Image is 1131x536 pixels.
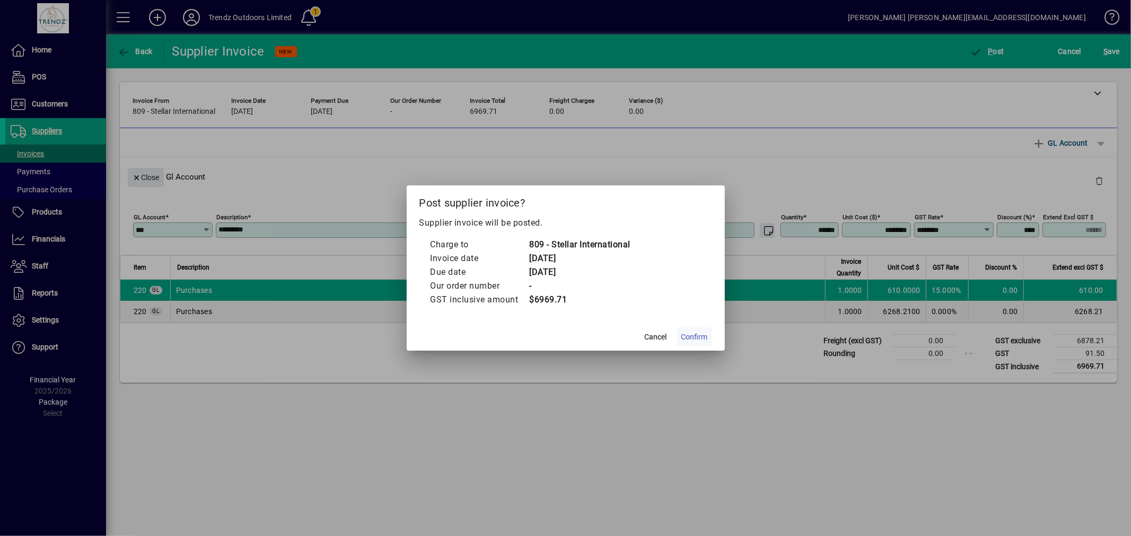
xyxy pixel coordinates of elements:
p: Supplier invoice will be posted. [419,217,712,229]
td: Charge to [430,238,529,252]
td: [DATE] [529,265,631,279]
h2: Post supplier invoice? [407,185,725,216]
button: Confirm [677,327,712,346]
td: - [529,279,631,293]
td: Due date [430,265,529,279]
span: Cancel [645,332,667,343]
td: [DATE] [529,252,631,265]
td: 809 - Stellar International [529,238,631,252]
td: Our order number [430,279,529,293]
span: Confirm [681,332,708,343]
td: $6969.71 [529,293,631,307]
td: Invoice date [430,252,529,265]
button: Cancel [639,327,673,346]
td: GST inclusive amount [430,293,529,307]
